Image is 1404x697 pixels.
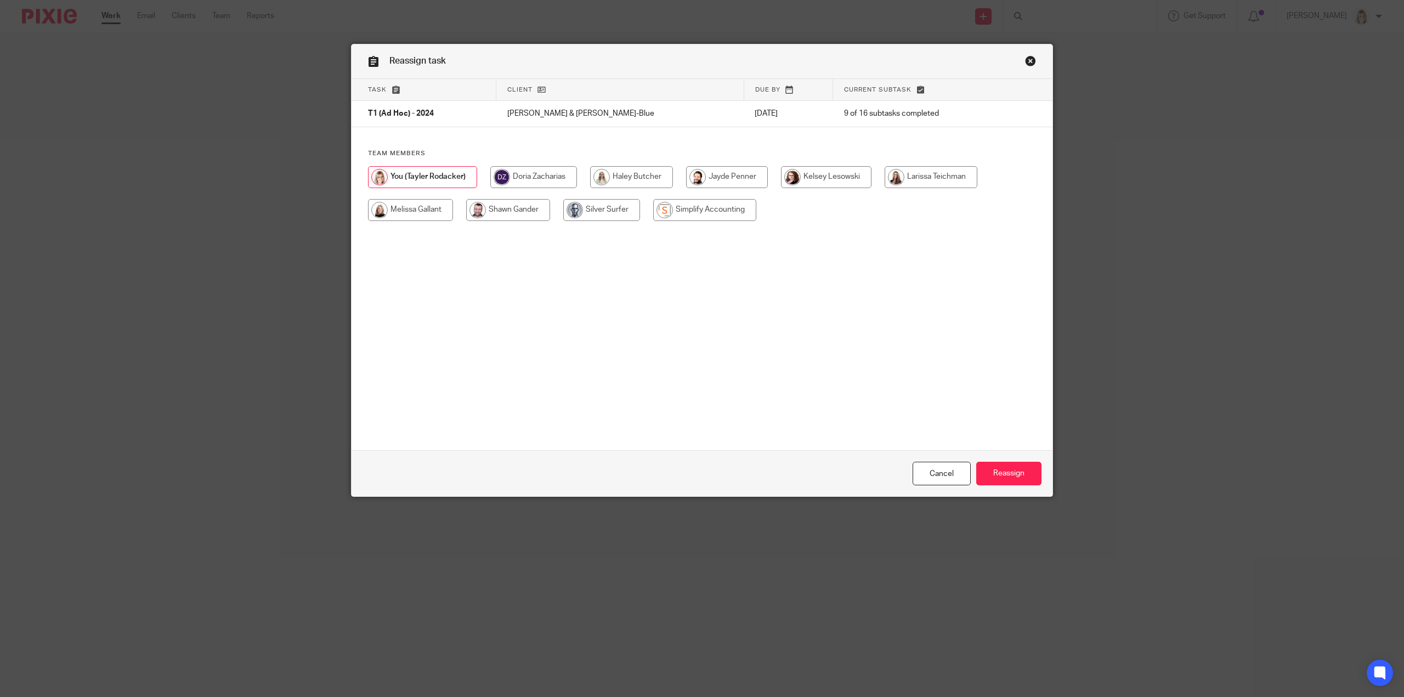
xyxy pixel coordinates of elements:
span: Current subtask [844,87,912,93]
span: Due by [755,87,780,93]
h4: Team members [368,149,1036,158]
span: T1 (Ad Hoc) - 2024 [368,110,434,118]
p: [PERSON_NAME] & [PERSON_NAME]-Blue [507,108,733,119]
a: Close this dialog window [913,462,971,485]
input: Reassign [976,462,1041,485]
span: Client [507,87,533,93]
span: Reassign task [389,56,446,65]
td: 9 of 16 subtasks completed [833,101,1004,127]
p: [DATE] [755,108,822,119]
a: Close this dialog window [1025,55,1036,70]
span: Task [368,87,387,93]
